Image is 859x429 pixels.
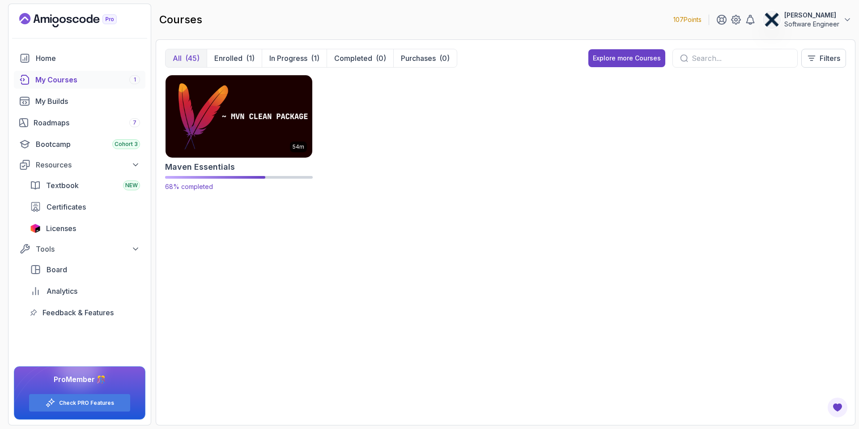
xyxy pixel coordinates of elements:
[763,11,780,28] img: user profile image
[327,49,393,67] button: Completed(0)
[214,53,242,64] p: Enrolled
[43,307,114,318] span: Feedback & Features
[763,11,852,29] button: user profile image[PERSON_NAME]Software Engineer
[36,139,140,150] div: Bootcamp
[393,49,457,67] button: Purchases(0)
[293,143,304,150] p: 54m
[165,161,235,173] h2: Maven Essentials
[36,53,140,64] div: Home
[47,286,77,296] span: Analytics
[25,282,145,300] a: analytics
[269,53,307,64] p: In Progress
[311,53,319,64] div: (1)
[820,53,840,64] p: Filters
[334,53,372,64] p: Completed
[133,119,136,126] span: 7
[35,74,140,85] div: My Courses
[784,20,839,29] p: Software Engineer
[801,49,846,68] button: Filters
[134,76,136,83] span: 1
[673,15,702,24] p: 107 Points
[25,198,145,216] a: certificates
[593,54,661,63] div: Explore more Courses
[173,53,182,64] p: All
[46,223,76,234] span: Licenses
[246,53,255,64] div: (1)
[59,399,114,407] a: Check PRO Features
[784,11,839,20] p: [PERSON_NAME]
[25,219,145,237] a: licenses
[14,71,145,89] a: courses
[125,182,138,189] span: NEW
[14,135,145,153] a: bootcamp
[827,397,848,418] button: Open Feedback Button
[207,49,262,67] button: Enrolled(1)
[29,394,131,412] button: Check PRO Features
[439,53,450,64] div: (0)
[376,53,386,64] div: (0)
[34,117,140,128] div: Roadmaps
[262,49,327,67] button: In Progress(1)
[692,53,790,64] input: Search...
[162,73,316,159] img: Maven Essentials card
[30,224,41,233] img: jetbrains icon
[14,92,145,110] a: builds
[159,13,202,27] h2: courses
[401,53,436,64] p: Purchases
[46,180,79,191] span: Textbook
[115,141,138,148] span: Cohort 3
[14,241,145,257] button: Tools
[588,49,665,67] button: Explore more Courses
[36,159,140,170] div: Resources
[14,49,145,67] a: home
[36,244,140,254] div: Tools
[165,183,213,190] span: 68% completed
[14,157,145,173] button: Resources
[47,264,67,275] span: Board
[25,304,145,322] a: feedback
[35,96,140,107] div: My Builds
[47,202,86,212] span: Certificates
[166,49,207,67] button: All(45)
[14,114,145,132] a: roadmaps
[19,13,137,27] a: Landing page
[165,75,313,191] a: Maven Essentials card54mMaven Essentials68% completed
[25,261,145,279] a: board
[25,176,145,194] a: textbook
[185,53,200,64] div: (45)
